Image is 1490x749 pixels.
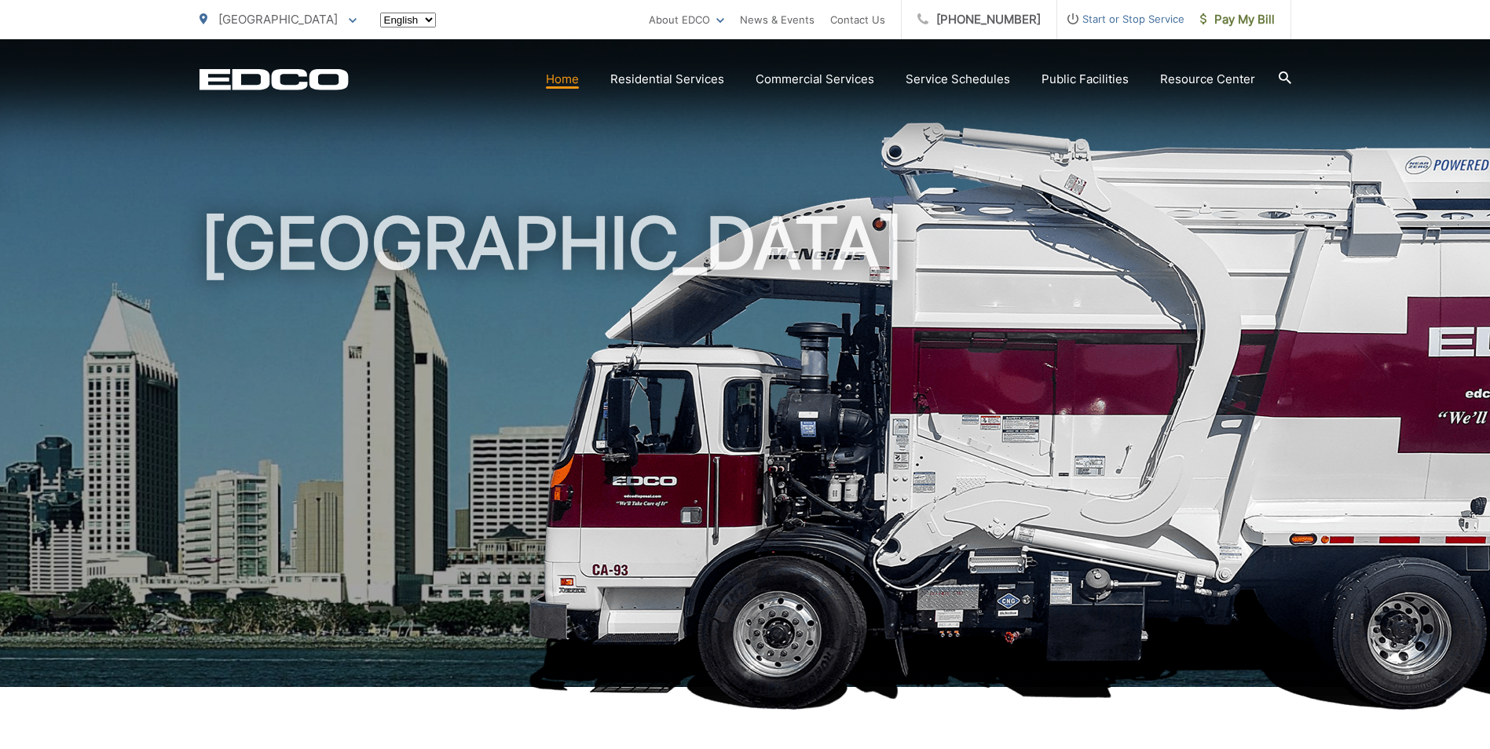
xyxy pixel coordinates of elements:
[1200,10,1275,29] span: Pay My Bill
[218,12,338,27] span: [GEOGRAPHIC_DATA]
[1042,70,1129,89] a: Public Facilities
[1160,70,1255,89] a: Resource Center
[200,204,1291,701] h1: [GEOGRAPHIC_DATA]
[906,70,1010,89] a: Service Schedules
[830,10,885,29] a: Contact Us
[740,10,815,29] a: News & Events
[610,70,724,89] a: Residential Services
[380,13,436,27] select: Select a language
[546,70,579,89] a: Home
[756,70,874,89] a: Commercial Services
[200,68,349,90] a: EDCD logo. Return to the homepage.
[649,10,724,29] a: About EDCO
